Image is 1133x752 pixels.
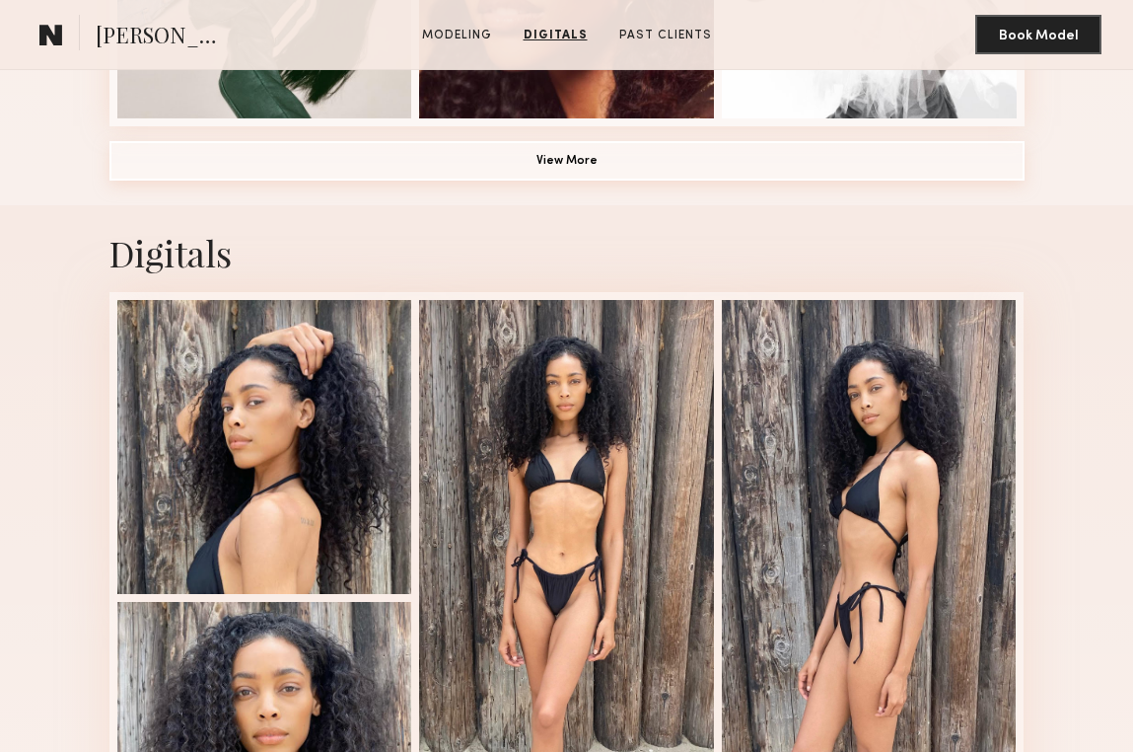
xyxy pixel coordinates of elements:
span: [PERSON_NAME] [96,20,233,54]
a: Past Clients [611,27,720,44]
a: Book Model [975,26,1101,42]
a: Modeling [414,27,500,44]
button: Book Model [975,15,1101,54]
div: Digitals [109,229,1025,276]
a: Digitals [516,27,596,44]
button: View More [109,141,1025,181]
